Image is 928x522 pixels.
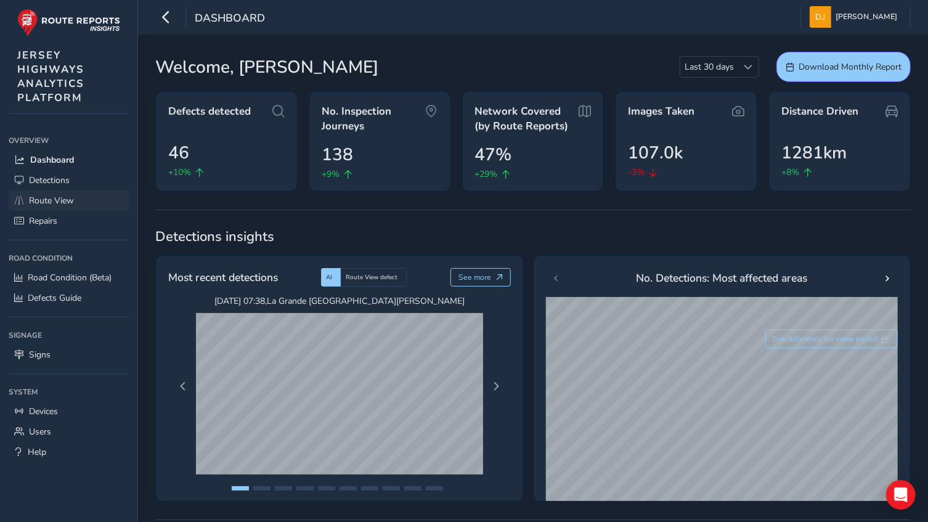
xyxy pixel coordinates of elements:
[296,486,314,491] button: Page 4
[628,140,683,166] span: 107.0k
[9,267,129,288] a: Road Condition (Beta)
[28,446,46,458] span: Help
[168,269,278,285] span: Most recent detections
[232,486,249,491] button: Page 1
[450,268,511,287] button: See more
[30,154,74,166] span: Dashboard
[426,486,443,491] button: Page 10
[9,326,129,345] div: Signage
[781,104,858,119] span: Distance Driven
[275,486,292,491] button: Page 3
[886,480,916,510] div: Open Intercom Messenger
[9,150,129,170] a: Dashboard
[29,215,57,227] span: Repairs
[29,174,70,186] span: Detections
[9,211,129,231] a: Repairs
[383,486,400,491] button: Page 8
[196,295,483,307] span: [DATE] 07:38 , La Grande [GEOGRAPHIC_DATA][PERSON_NAME]
[28,292,81,304] span: Defects Guide
[810,6,831,28] img: diamond-layout
[168,166,191,179] span: +10%
[341,268,407,287] div: Route View defect
[28,272,112,283] span: Road Condition (Beta)
[155,54,378,80] span: Welcome, [PERSON_NAME]
[475,104,579,133] span: Network Covered (by Route Reports)
[168,104,251,119] span: Defects detected
[322,168,340,181] span: +9%
[346,273,397,282] span: Route View defect
[836,6,897,28] span: [PERSON_NAME]
[475,142,512,168] span: 47%
[9,190,129,211] a: Route View
[155,227,911,246] span: Detections insights
[628,166,645,179] span: -3%
[637,270,808,286] span: No. Detections: Most affected areas
[29,349,51,361] span: Signs
[9,422,129,442] a: Users
[253,486,271,491] button: Page 2
[322,104,426,133] span: No. Inspection Journeys
[29,406,58,417] span: Devices
[17,9,120,36] img: rr logo
[326,273,332,282] span: AI
[29,426,51,438] span: Users
[9,288,129,308] a: Defects Guide
[765,330,898,348] button: See difference for same period
[781,140,847,166] span: 1281km
[9,401,129,422] a: Devices
[195,10,265,28] span: Dashboard
[9,170,129,190] a: Detections
[810,6,902,28] button: [PERSON_NAME]
[628,104,694,119] span: Images Taken
[29,195,74,206] span: Route View
[680,57,738,77] span: Last 30 days
[318,486,335,491] button: Page 5
[781,166,799,179] span: +8%
[361,486,378,491] button: Page 7
[321,268,341,287] div: AI
[475,168,498,181] span: +29%
[9,383,129,401] div: System
[340,486,357,491] button: Page 6
[776,52,911,82] button: Download Monthly Report
[458,272,491,282] span: See more
[773,334,878,344] span: See difference for same period
[9,249,129,267] div: Road Condition
[9,345,129,365] a: Signs
[322,142,353,168] span: 138
[17,48,84,105] span: JERSEY HIGHWAYS ANALYTICS PLATFORM
[799,61,902,73] span: Download Monthly Report
[9,131,129,150] div: Overview
[487,378,505,395] button: Next Page
[9,442,129,462] a: Help
[174,378,192,395] button: Previous Page
[168,140,189,166] span: 46
[404,486,421,491] button: Page 9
